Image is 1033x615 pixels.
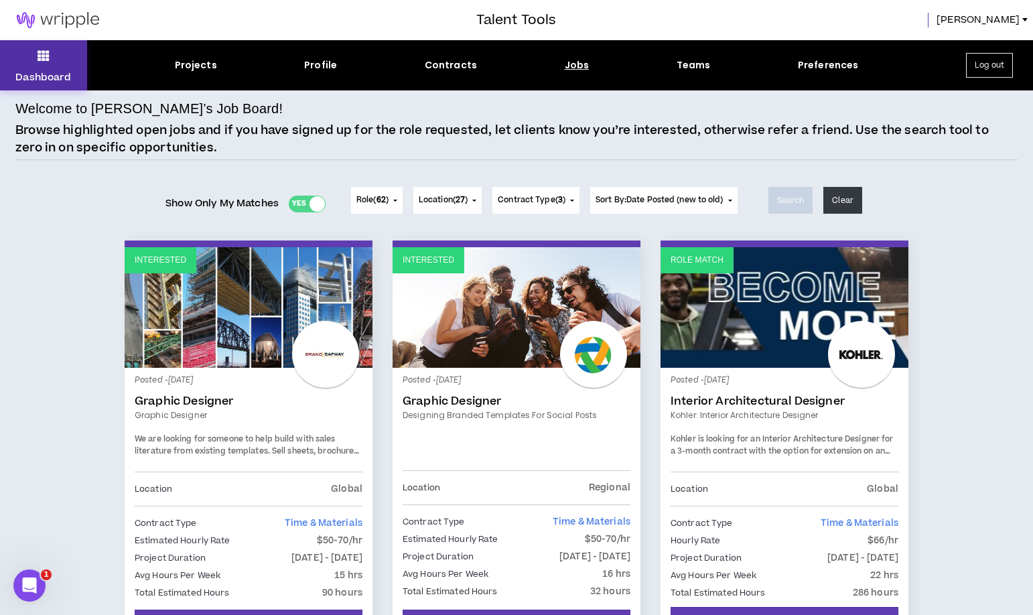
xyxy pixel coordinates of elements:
[356,194,389,206] span: Role ( )
[15,98,283,119] h4: Welcome to [PERSON_NAME]’s Job Board!
[558,194,563,206] span: 3
[671,568,756,583] p: Avg Hours Per Week
[317,533,362,548] p: $50-70/hr
[498,194,565,206] span: Contract Type ( )
[403,409,630,421] a: Designing branded templates for social posts
[419,194,468,206] span: Location ( )
[553,515,630,529] span: Time & Materials
[476,10,556,30] h3: Talent Tools
[671,409,898,421] a: Kohler: Interior Architecture Designer
[135,516,197,531] p: Contract Type
[823,187,862,214] button: Clear
[853,586,898,600] p: 286 hours
[671,516,733,531] p: Contract Type
[602,567,630,582] p: 16 hrs
[403,515,465,529] p: Contract Type
[135,433,362,480] span: We are looking for someone to help build with sales literature from existing templates. Sell shee...
[456,194,465,206] span: 27
[671,433,894,468] span: Kohler is looking for an Interior Architecture Designer for a 3-month contract with the option fo...
[677,58,711,72] div: Teams
[135,409,362,421] a: Graphic Designer
[125,247,372,368] a: Interested
[403,480,440,495] p: Location
[15,70,71,84] p: Dashboard
[868,533,898,548] p: $66/hr
[559,549,630,564] p: [DATE] - [DATE]
[413,187,482,214] button: Location(27)
[596,194,724,206] span: Sort By: Date Posted (new to old)
[867,482,898,496] p: Global
[135,568,220,583] p: Avg Hours Per Week
[492,187,579,214] button: Contract Type(3)
[135,395,362,408] a: Graphic Designer
[291,551,362,565] p: [DATE] - [DATE]
[671,482,708,496] p: Location
[304,58,337,72] div: Profile
[334,568,362,583] p: 15 hrs
[285,517,362,530] span: Time & Materials
[135,533,230,548] p: Estimated Hourly Rate
[135,482,172,496] p: Location
[135,254,186,267] p: Interested
[403,549,474,564] p: Project Duration
[165,194,279,214] span: Show Only My Matches
[937,13,1020,27] span: [PERSON_NAME]
[135,551,206,565] p: Project Duration
[661,247,908,368] a: Role Match
[425,58,477,72] div: Contracts
[351,187,403,214] button: Role(62)
[175,58,217,72] div: Projects
[768,187,813,214] button: Search
[403,254,454,267] p: Interested
[585,532,630,547] p: $50-70/hr
[671,533,720,548] p: Hourly Rate
[135,374,362,387] p: Posted - [DATE]
[331,482,362,496] p: Global
[671,586,766,600] p: Total Estimated Hours
[135,586,230,600] p: Total Estimated Hours
[798,58,859,72] div: Preferences
[827,551,898,565] p: [DATE] - [DATE]
[403,584,498,599] p: Total Estimated Hours
[403,567,488,582] p: Avg Hours Per Week
[322,586,362,600] p: 90 hours
[403,374,630,387] p: Posted - [DATE]
[376,194,386,206] span: 62
[870,568,898,583] p: 22 hrs
[403,395,630,408] a: Graphic Designer
[671,395,898,408] a: Interior Architectural Designer
[13,569,46,602] iframe: Intercom live chat
[821,517,898,530] span: Time & Materials
[671,374,898,387] p: Posted - [DATE]
[671,254,724,267] p: Role Match
[41,569,52,580] span: 1
[589,480,630,495] p: Regional
[15,122,1018,156] p: Browse highlighted open jobs and if you have signed up for the role requested, let clients know y...
[966,53,1013,78] button: Log out
[403,532,498,547] p: Estimated Hourly Rate
[671,551,742,565] p: Project Duration
[393,247,640,368] a: Interested
[590,584,630,599] p: 32 hours
[590,187,738,214] button: Sort By:Date Posted (new to old)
